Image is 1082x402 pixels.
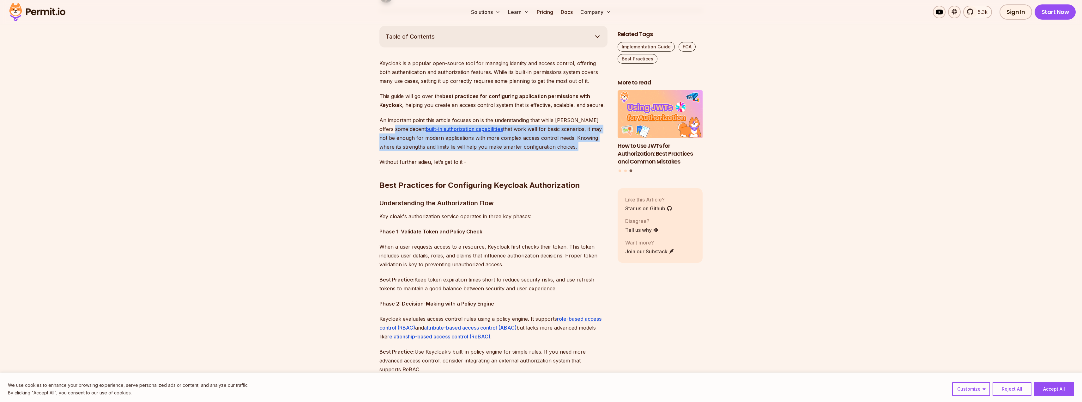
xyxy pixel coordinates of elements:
[618,42,675,52] a: Implementation Guide
[424,325,517,331] a: attribute-based access control (ABAC)
[624,170,627,172] button: Go to slide 2
[1035,4,1076,20] a: Start Now
[379,242,607,269] p: When a user requests access to a resource, Keycloak first checks their token. This token includes...
[379,59,607,85] p: Keycloak is a popular open-source tool for managing identity and access control, offering both au...
[630,170,632,172] button: Go to slide 3
[618,30,703,38] h2: Related Tags
[974,8,988,16] span: 5.3k
[618,90,703,166] li: 3 of 3
[6,1,68,23] img: Permit logo
[379,198,607,208] h3: Understanding the Authorization Flow
[379,158,607,166] p: Without further adieu, let’s get to it -
[618,90,703,139] img: How to Use JWTs for Authorization: Best Practices and Common Mistakes
[379,212,607,221] p: Key cloak's authorization service operates in three key phases:
[625,217,659,225] p: Disagree?
[578,6,614,18] button: Company
[534,6,556,18] a: Pricing
[379,92,607,109] p: This guide will go over the , helping you create an access control system that is effective, scal...
[1034,382,1074,396] button: Accept All
[1000,4,1032,20] a: Sign In
[618,90,703,173] div: Posts
[952,382,990,396] button: Customize
[963,6,992,18] a: 5.3k
[379,228,482,235] strong: Phase 1: Validate Token and Policy Check
[679,42,696,52] a: FGA
[618,90,703,166] a: How to Use JWTs for Authorization: Best Practices and Common MistakesHow to Use JWTs for Authoriz...
[625,196,672,203] p: Like this Article?
[379,116,607,151] p: An important point this article focuses on is the understanding that while [PERSON_NAME] offers s...
[618,54,657,64] a: Best Practices
[379,276,414,283] strong: Best Practice:
[468,6,503,18] button: Solutions
[379,93,590,108] strong: best practices for configuring application permissions with Keycloak
[558,6,575,18] a: Docs
[993,382,1031,396] button: Reject All
[379,155,607,190] h2: Best Practices for Configuring Keycloak Authorization
[625,226,659,234] a: Tell us why
[426,126,503,132] a: built-in authorization capabilities
[379,275,607,293] p: Keep token expiration times short to reduce security risks, and use refresh tokens to maintain a ...
[625,248,674,255] a: Join our Substack
[618,142,703,165] h3: How to Use JWTs for Authorization: Best Practices and Common Mistakes
[625,239,674,246] p: Want more?
[619,170,621,172] button: Go to slide 1
[379,314,607,341] p: Keycloak evaluates access control rules using a policy engine. It supports and but lacks more adv...
[386,32,435,41] span: Table of Contents
[379,349,414,355] strong: Best Practice:
[505,6,532,18] button: Learn
[387,333,490,340] a: relationship-based access control (ReBAC)
[625,205,672,212] a: Star us on Github
[8,389,249,397] p: By clicking "Accept All", you consent to our use of cookies.
[379,300,494,307] strong: Phase 2: Decision-Making with a Policy Engine
[379,347,607,374] p: Use Keycloak’s built-in policy engine for simple rules. If you need more advanced access control,...
[379,26,607,47] button: Table of Contents
[8,381,249,389] p: We use cookies to enhance your browsing experience, serve personalized ads or content, and analyz...
[379,316,601,331] a: role-based access control (RBAC)
[618,79,703,87] h2: More to read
